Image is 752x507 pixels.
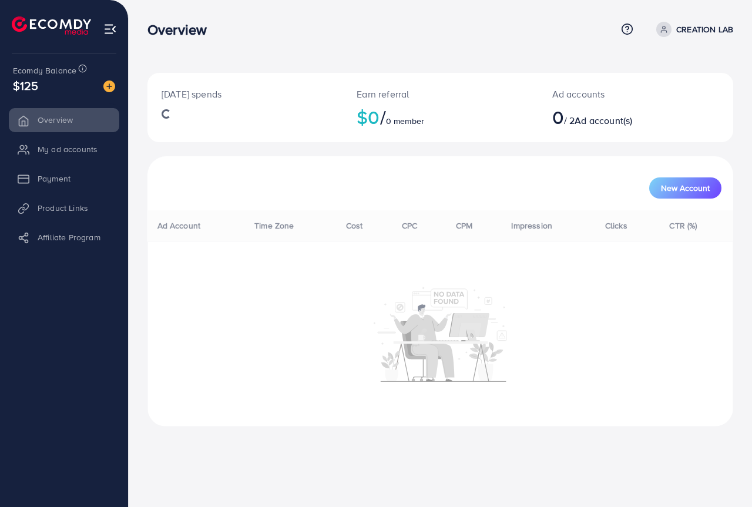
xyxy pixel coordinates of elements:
[552,103,564,130] span: 0
[162,87,328,101] p: [DATE] spends
[649,177,721,199] button: New Account
[552,87,670,101] p: Ad accounts
[357,106,523,128] h2: $0
[652,22,733,37] a: CREATION LAB
[661,184,710,192] span: New Account
[575,114,632,127] span: Ad account(s)
[386,115,424,127] span: 0 member
[13,65,76,76] span: Ecomdy Balance
[147,21,216,38] h3: Overview
[380,103,386,130] span: /
[13,77,39,94] span: $125
[12,16,91,35] img: logo
[357,87,523,101] p: Earn referral
[676,22,733,36] p: CREATION LAB
[103,22,117,36] img: menu
[103,80,115,92] img: image
[552,106,670,128] h2: / 2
